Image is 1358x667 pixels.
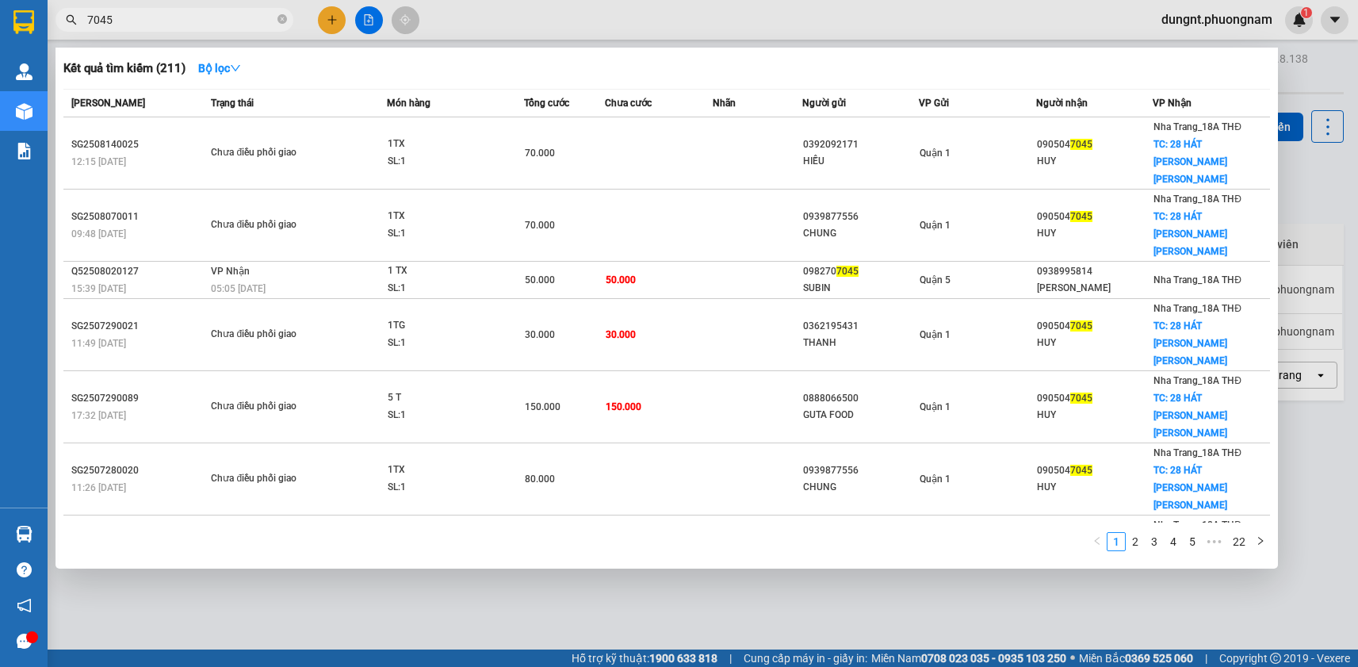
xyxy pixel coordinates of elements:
li: 3 [1145,532,1164,551]
span: close-circle [277,13,287,28]
div: 090504 [1037,136,1152,153]
span: message [17,634,32,649]
span: Quận 5 [920,274,951,286]
div: SG2508140025 [71,136,206,153]
div: SL: 1 [388,479,507,496]
div: HUY [1037,407,1152,424]
span: Người nhận [1036,98,1088,109]
div: CHUNG [803,225,918,242]
span: question-circle [17,562,32,577]
span: Tổng cước [524,98,569,109]
span: TC: 28 HÁT [PERSON_NAME] [PERSON_NAME] [1153,320,1227,366]
span: 50.000 [525,274,555,286]
button: left [1088,532,1107,551]
div: Chưa điều phối giao [211,398,330,416]
div: 1TX [388,208,507,225]
span: Nha Trang_18A THĐ [1153,194,1241,205]
div: HUY [1037,225,1152,242]
span: left [1092,536,1102,546]
a: 1 [1107,533,1125,550]
div: SG2507280020 [71,462,206,479]
li: 5 [1183,532,1202,551]
button: right [1251,532,1270,551]
span: [PERSON_NAME] [71,98,145,109]
div: SL: 1 [388,407,507,424]
span: 7045 [1070,211,1092,222]
img: warehouse-icon [16,526,33,542]
span: 7045 [1070,393,1092,404]
a: 22 [1228,533,1250,550]
div: Chưa điều phối giao [211,217,330,234]
li: Next Page [1251,532,1270,551]
span: 11:26 [DATE] [71,482,126,493]
div: 1 TX [388,263,507,280]
span: TC: 28 HÁT [PERSON_NAME] [PERSON_NAME] [1153,465,1227,511]
span: notification [17,598,32,613]
span: 80.000 [525,473,555,485]
span: 30.000 [525,329,555,340]
span: right [1256,536,1265,546]
span: Người gửi [802,98,846,109]
div: 098270 [803,263,918,280]
span: 70.000 [525,220,555,231]
span: VP Nhận [211,266,250,277]
span: Quận 1 [920,401,951,412]
img: solution-icon [16,143,33,159]
div: Q52508020127 [71,263,206,280]
span: 7045 [836,266,859,277]
span: Quận 1 [920,220,951,231]
div: SL: 1 [388,335,507,352]
div: 0939877556 [803,209,918,225]
span: Nha Trang_18A THĐ [1153,447,1241,458]
img: logo-vxr [13,10,34,34]
div: 0939877556 [803,462,918,479]
li: Previous Page [1088,532,1107,551]
span: 70.000 [525,148,555,159]
div: [PERSON_NAME] [1037,280,1152,297]
span: 50.000 [606,274,636,286]
span: TC: 28 HÁT [PERSON_NAME] [PERSON_NAME] [1153,393,1227,439]
span: ••• [1202,532,1227,551]
span: Nha Trang_18A THĐ [1153,375,1241,386]
strong: Bộ lọc [198,62,241,75]
a: 5 [1184,533,1201,550]
a: 3 [1146,533,1163,550]
span: Nha Trang_18A THĐ [1153,121,1241,132]
span: 7045 [1070,139,1092,150]
span: 150.000 [525,401,560,412]
li: Next 5 Pages [1202,532,1227,551]
div: Chưa điều phối giao [211,326,330,343]
div: SG2507290021 [71,318,206,335]
span: 15:39 [DATE] [71,283,126,294]
div: HUY [1037,335,1152,351]
div: 0362195431 [803,318,918,335]
div: HIẾU [803,153,918,170]
div: 090504 [1037,318,1152,335]
button: Bộ lọcdown [186,56,254,81]
span: Nha Trang_18A THĐ [1153,303,1241,314]
span: VP Gửi [919,98,949,109]
span: close-circle [277,14,287,24]
a: 4 [1165,533,1182,550]
span: Trạng thái [211,98,254,109]
span: 30.000 [606,329,636,340]
div: 5 T [388,389,507,407]
span: Quận 1 [920,329,951,340]
span: Nhãn [713,98,736,109]
span: 150.000 [606,401,641,412]
input: Tìm tên, số ĐT hoặc mã đơn [87,11,274,29]
span: Chưa cước [605,98,652,109]
li: 2 [1126,532,1145,551]
div: 0392092171 [803,136,918,153]
span: TC: 28 HÁT [PERSON_NAME] [PERSON_NAME] [1153,139,1227,185]
span: Món hàng [387,98,430,109]
div: SG2508070011 [71,209,206,225]
div: 090504 [1037,462,1152,479]
span: Quận 1 [920,473,951,485]
span: 09:48 [DATE] [71,228,126,240]
span: TC: 28 HÁT [PERSON_NAME] [PERSON_NAME] [1153,211,1227,257]
div: GUTA FOOD [803,407,918,424]
li: 4 [1164,532,1183,551]
div: 1TX [388,462,507,479]
span: 17:32 [DATE] [71,410,126,421]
